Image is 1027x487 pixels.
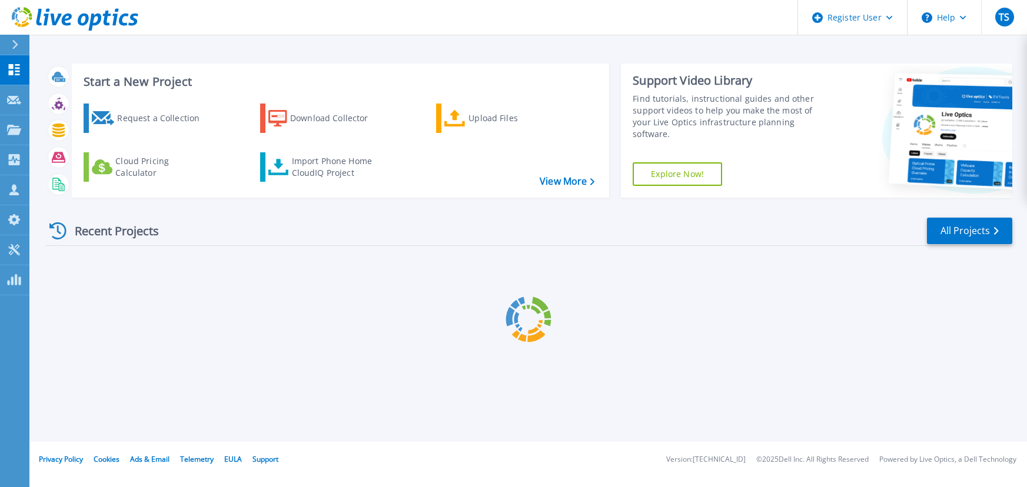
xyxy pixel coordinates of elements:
[94,454,119,464] a: Cookies
[260,104,391,133] a: Download Collector
[633,93,831,140] div: Find tutorials, instructional guides and other support videos to help you make the most of your L...
[84,104,215,133] a: Request a Collection
[84,75,594,88] h3: Start a New Project
[436,104,567,133] a: Upload Files
[39,454,83,464] a: Privacy Policy
[117,106,211,130] div: Request a Collection
[540,176,594,187] a: View More
[84,152,215,182] a: Cloud Pricing Calculator
[633,73,831,88] div: Support Video Library
[927,218,1012,244] a: All Projects
[45,216,175,245] div: Recent Projects
[224,454,242,464] a: EULA
[756,456,869,463] li: © 2025 Dell Inc. All Rights Reserved
[879,456,1016,463] li: Powered by Live Optics, a Dell Technology
[130,454,169,464] a: Ads & Email
[290,106,384,130] div: Download Collector
[666,456,746,463] li: Version: [TECHNICAL_ID]
[999,12,1009,22] span: TS
[252,454,278,464] a: Support
[633,162,722,186] a: Explore Now!
[292,155,384,179] div: Import Phone Home CloudIQ Project
[180,454,214,464] a: Telemetry
[115,155,210,179] div: Cloud Pricing Calculator
[468,106,563,130] div: Upload Files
